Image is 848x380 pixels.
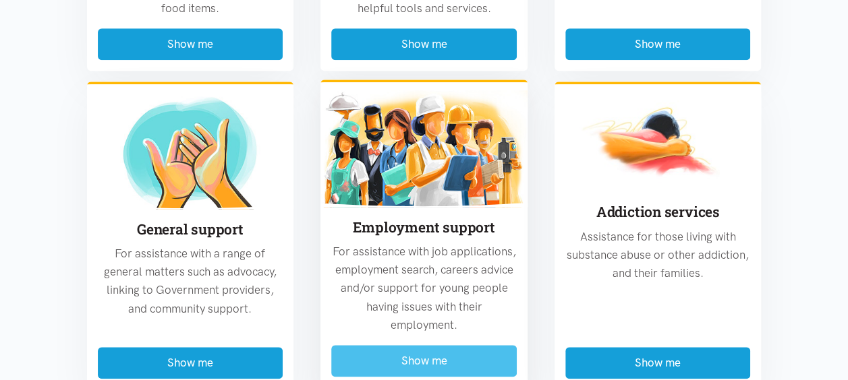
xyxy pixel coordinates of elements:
h3: Employment support [331,218,517,237]
button: Show me [98,28,283,60]
p: Assistance for those living with substance abuse or other addiction, and their families. [565,228,751,283]
h3: Addiction services [565,202,751,222]
p: For assistance with a range of general matters such as advocacy, linking to Government providers,... [98,245,283,318]
button: Show me [98,347,283,379]
h3: General support [98,220,283,239]
button: Show me [331,345,517,377]
button: Show me [565,347,751,379]
p: For assistance with job applications, employment search, careers advice and/or support for young ... [331,243,517,334]
button: Show me [331,28,517,60]
button: Show me [565,28,751,60]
